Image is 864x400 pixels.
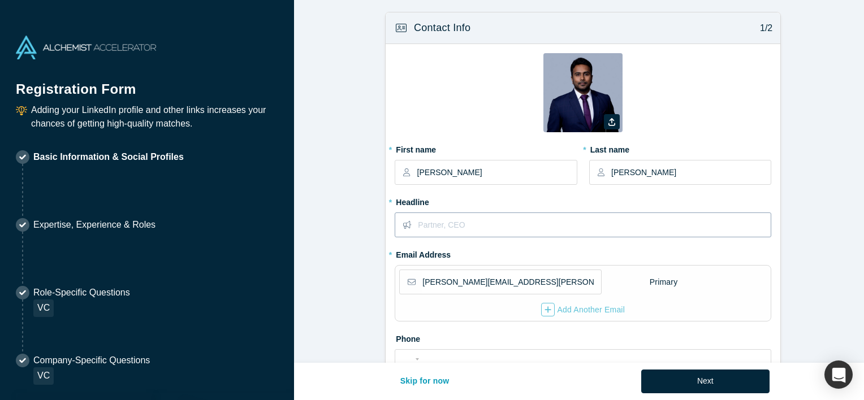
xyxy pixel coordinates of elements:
label: Email Address [395,245,451,261]
p: Basic Information & Social Profiles [33,150,184,164]
button: Skip for now [388,369,461,393]
h1: Registration Form [16,67,278,99]
button: Next [641,369,770,393]
p: Adding your LinkedIn profile and other links increases your chances of getting high-quality matches. [31,103,278,131]
div: VC [33,299,54,317]
p: 1/2 [754,21,773,35]
label: First name [395,140,577,156]
p: Role-Specific Questions [33,286,130,299]
label: Last name [589,140,771,156]
img: Profile user default [543,53,623,132]
div: VC [33,367,54,385]
input: Partner, CEO [418,213,770,237]
p: Expertise, Experience & Roles [33,218,155,232]
div: Primary [649,272,679,292]
h3: Contact Info [414,20,470,36]
label: Headline [395,193,771,208]
p: Company-Specific Questions [33,354,150,367]
label: Phone [395,329,771,345]
div: Add Another Email [541,303,625,316]
img: Alchemist Accelerator Logo [16,36,156,59]
button: Add Another Email [541,302,625,317]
